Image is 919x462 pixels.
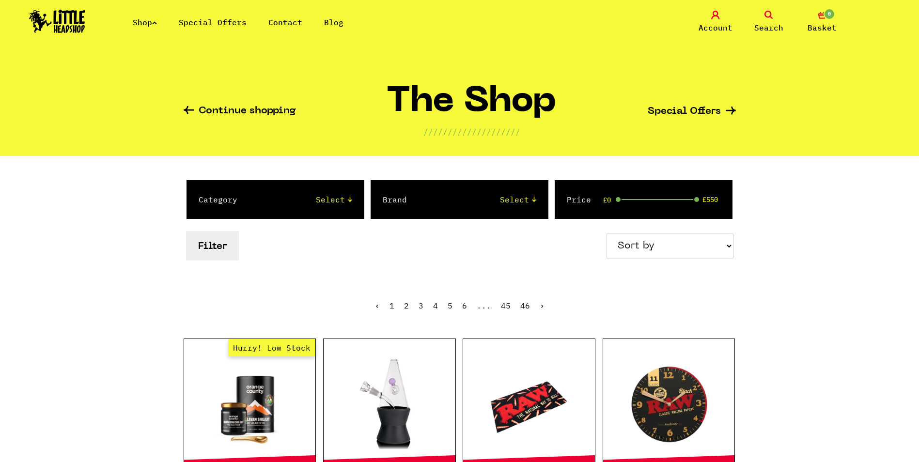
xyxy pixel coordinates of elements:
[383,194,407,205] label: Brand
[540,301,545,310] a: Next »
[754,22,783,33] span: Search
[186,231,239,261] button: Filter
[808,22,837,33] span: Basket
[29,10,85,33] img: Little Head Shop Logo
[603,196,611,204] span: £0
[567,194,591,205] label: Price
[324,17,343,27] a: Blog
[419,301,423,310] a: 3
[133,17,157,27] a: Shop
[448,301,452,310] span: 5
[702,196,718,203] span: £550
[179,17,247,27] a: Special Offers
[423,126,520,138] p: ////////////////////
[199,194,237,205] label: Category
[387,86,557,126] h1: The Shop
[745,11,793,33] a: Search
[501,301,511,310] a: 45
[520,301,530,310] a: 46
[184,356,316,453] a: Hurry! Low Stock
[462,301,467,310] a: 6
[798,11,846,33] a: 0 Basket
[433,301,438,310] a: 4
[228,339,315,356] span: Hurry! Low Stock
[375,301,380,310] a: « Previous
[824,8,835,20] span: 0
[184,106,296,117] a: Continue shopping
[404,301,409,310] a: 2
[477,301,491,310] span: ...
[389,301,394,310] a: 1
[648,107,736,117] a: Special Offers
[699,22,732,33] span: Account
[268,17,302,27] a: Contact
